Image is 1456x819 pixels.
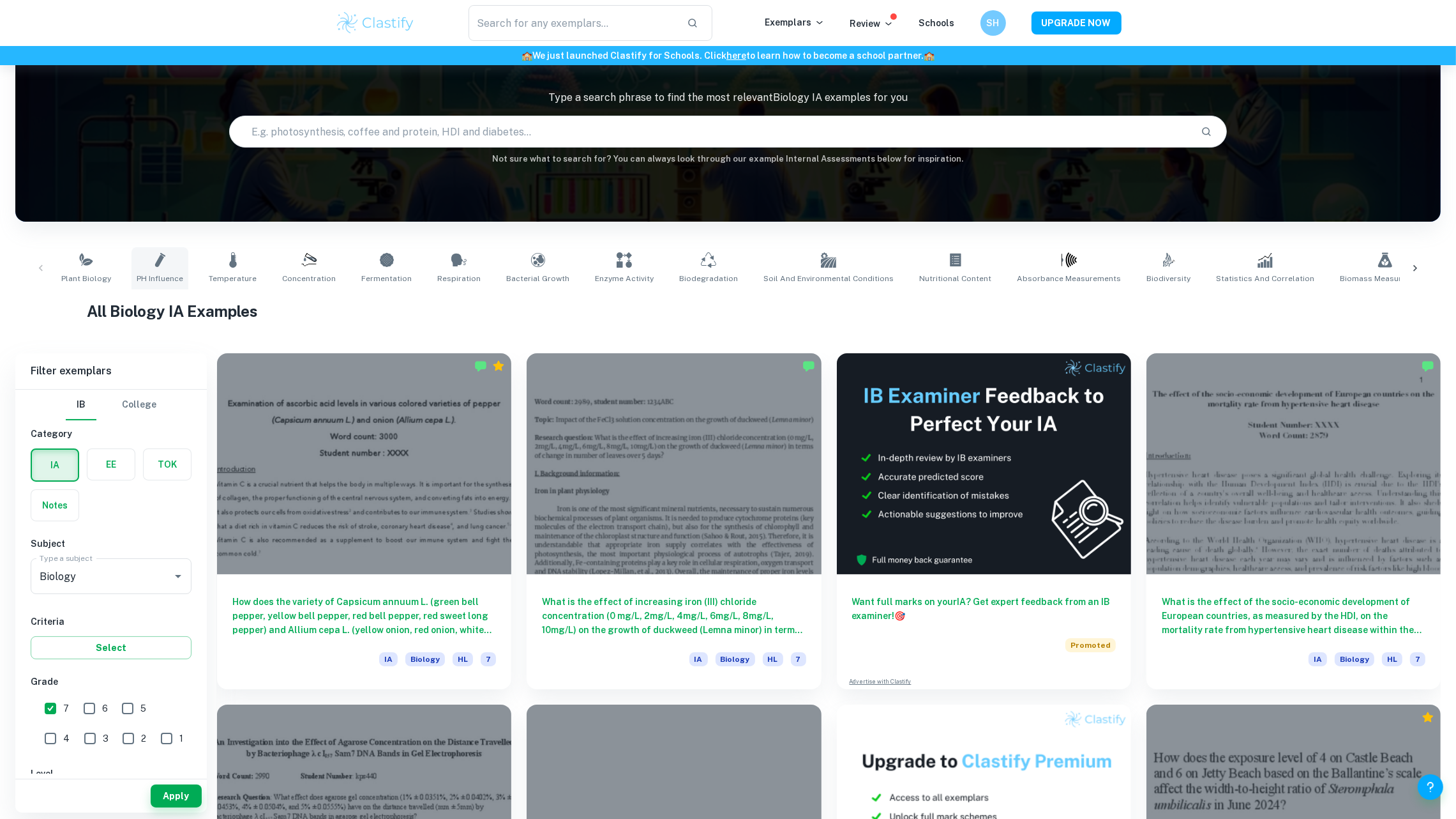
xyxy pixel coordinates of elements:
div: Premium [492,360,505,372]
h6: We just launched Clastify for Schools. Click to learn how to become a school partner. [3,49,1453,63]
div: Filter type choice [66,390,156,420]
a: What is the effect of the socio-economic development of European countries, as measured by the HD... [1146,353,1441,689]
span: Enzyme Activity [595,273,654,284]
span: 🏫 [522,50,532,61]
img: Marked [1422,360,1434,372]
img: Marked [802,360,815,372]
span: Nutritional Content [919,273,991,284]
div: Premium [1422,711,1434,724]
p: Type a search phrase to find the most relevant Biology IA examples for you [15,90,1441,105]
img: Marked [474,360,487,372]
h6: Want full marks on your IA ? Get expert feedback from an IB examiner! [852,595,1116,623]
span: 7 [481,652,496,666]
span: Plant Biology [61,273,111,284]
label: Type a subject [40,553,93,563]
span: 5 [140,701,146,716]
span: 7 [791,652,806,666]
span: Biology [1335,652,1374,666]
span: pH Influence [137,273,183,284]
button: IB [66,390,96,420]
span: IA [1309,652,1327,666]
button: Select [31,636,191,659]
span: 🏫 [924,50,934,61]
a: What is the effect of increasing iron (III) chloride concentration (0 mg/L, 2mg/L, 4mg/L, 6mg/L, ... [527,353,821,689]
span: 4 [63,731,70,746]
span: HL [1382,652,1402,666]
h6: Not sure what to search for? You can always look through our example Internal Assessments below f... [15,153,1441,165]
h6: Criteria [31,615,191,629]
button: EE [87,449,135,480]
span: Temperature [209,273,257,284]
button: Help and Feedback [1418,774,1443,800]
button: UPGRADE NOW [1032,11,1122,34]
button: Apply [151,785,202,808]
span: Biodiversity [1146,273,1190,284]
span: 3 [103,731,109,746]
button: Search [1196,121,1217,142]
a: How does the variety of Capsicum annuum L. (green bell pepper, yellow bell pepper, red bell peppe... [217,353,511,689]
button: Open [169,567,187,585]
span: Biodegradation [679,273,738,284]
p: Exemplars [765,15,825,29]
span: Biomass Measurements [1340,273,1430,284]
span: HL [763,652,783,666]
h6: Subject [31,537,191,551]
button: Notes [31,490,79,521]
span: Concentration [282,273,336,284]
span: Soil and Environmental Conditions [763,273,894,284]
h1: All Biology IA Examples [87,300,1370,323]
a: Schools [919,18,955,28]
span: 7 [63,701,69,716]
span: Fermentation [361,273,412,284]
a: here [726,50,746,61]
h6: Category [31,427,191,441]
h6: Grade [31,675,191,689]
a: Want full marks on yourIA? Get expert feedback from an IB examiner!PromotedAdvertise with Clastify [837,353,1131,689]
a: Advertise with Clastify [850,677,912,686]
h6: SH [986,16,1000,30]
span: Bacterial Growth [506,273,569,284]
h6: What is the effect of increasing iron (III) chloride concentration (0 mg/L, 2mg/L, 4mg/L, 6mg/L, ... [542,595,806,637]
button: IA [32,450,78,480]
span: 7 [1410,652,1425,666]
img: Thumbnail [837,353,1131,574]
span: Absorbance Measurements [1017,273,1121,284]
button: SH [980,10,1006,36]
button: TOK [144,449,191,480]
span: Biology [716,652,755,666]
span: Statistics and Correlation [1216,273,1314,284]
span: 2 [141,731,146,746]
span: IA [689,652,708,666]
h6: Filter exemplars [15,353,207,389]
span: 🎯 [895,611,906,621]
span: 6 [102,701,108,716]
span: IA [379,652,398,666]
span: Promoted [1065,638,1116,652]
input: E.g. photosynthesis, coffee and protein, HDI and diabetes... [230,114,1190,149]
h6: Level [31,767,191,781]
span: Respiration [437,273,481,284]
img: Clastify logo [335,10,416,36]
h6: How does the variety of Capsicum annuum L. (green bell pepper, yellow bell pepper, red bell peppe... [232,595,496,637]
p: Review [850,17,894,31]
span: 1 [179,731,183,746]
span: HL [453,652,473,666]
button: College [122,390,156,420]
h6: What is the effect of the socio-economic development of European countries, as measured by the HD... [1162,595,1425,637]
input: Search for any exemplars... [469,5,677,41]
span: Biology [405,652,445,666]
